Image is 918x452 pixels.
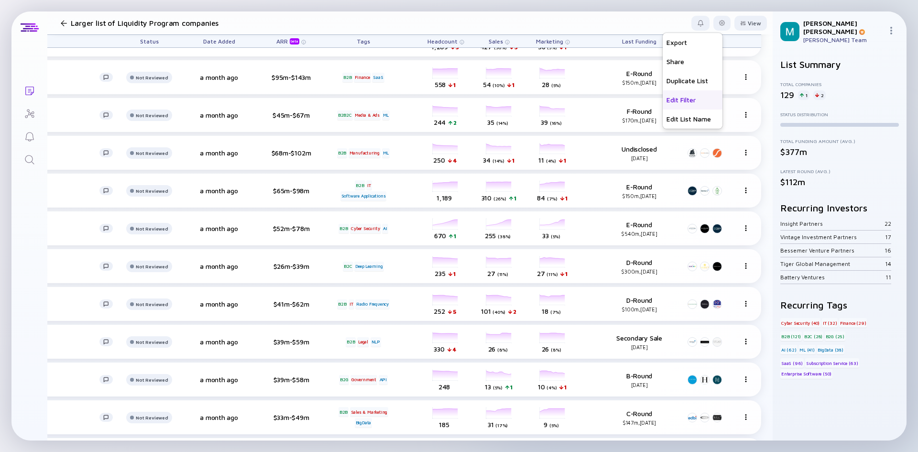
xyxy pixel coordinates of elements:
[663,71,722,90] div: Duplicate List
[192,375,246,384] div: a month ago
[260,149,322,157] div: $68m-$102m
[780,177,899,187] div: $112m
[780,220,885,227] div: Insight Partners
[536,38,563,45] span: Marketing
[136,377,168,383] div: Not Reviewed
[608,372,670,388] div: B-Round
[608,409,670,426] div: C-Round
[260,338,322,346] div: $39m-$59m
[885,220,891,227] div: 22
[372,73,384,82] div: SaaS
[608,117,670,123] div: $170m, [DATE]
[803,331,823,341] div: B2C (28)
[260,262,322,270] div: $26m-$39m
[608,296,670,312] div: D-Round
[346,337,356,347] div: B2B
[663,52,722,71] div: Share
[743,74,749,80] img: Menu
[780,90,794,100] div: 129
[780,81,899,87] div: Total Companies
[354,73,371,82] div: Finance
[885,274,891,281] div: 11
[350,375,377,385] div: Government
[780,260,885,267] div: Tiger Global Management
[489,38,503,45] span: Sales
[608,382,670,388] div: [DATE]
[192,413,246,421] div: a month ago
[11,101,47,124] a: Investor Map
[260,187,322,195] div: $65m-$98m
[260,413,322,421] div: $33m-$49m
[608,334,670,350] div: Secondary Sale
[608,145,670,161] div: Undisclosed
[350,407,389,417] div: Sales & Marketing
[11,147,47,170] a: Search
[663,110,722,129] div: Edit List Name
[608,268,670,275] div: $300m, [DATE]
[342,73,352,82] div: B2B
[192,224,246,232] div: a month ago
[822,318,838,328] div: IT (32)
[780,358,804,368] div: SaaS (96)
[780,274,885,281] div: Battery Ventures
[805,358,859,368] div: Subscription Service (63)
[825,331,845,341] div: B2G (25)
[839,318,867,328] div: Finance (29)
[885,260,891,267] div: 14
[780,22,799,41] img: Mordechai Profile Picture
[780,369,832,379] div: Enterprise Software (50)
[608,107,670,123] div: F-Round
[136,339,168,345] div: Not Reviewed
[136,75,168,80] div: Not Reviewed
[340,191,387,201] div: Software Applications
[357,337,369,347] div: Legal
[780,318,820,328] div: Cyber Security (40)
[608,306,670,312] div: $100m, [DATE]
[743,150,749,155] img: Menu
[780,345,798,354] div: AI (62)
[608,69,670,86] div: E-Round
[192,187,246,195] div: a month ago
[354,110,381,120] div: Media & Ads
[743,263,749,269] img: Menu
[136,415,168,420] div: Not Reviewed
[355,418,372,428] div: BigData
[663,90,722,110] div: Edit Filter
[349,148,381,158] div: Manufacturing
[780,233,885,241] div: Vintage Investment Partners
[887,27,895,34] img: Menu
[260,300,322,308] div: $41m-$62m
[743,414,749,420] img: Menu
[290,38,299,44] div: beta
[608,155,670,161] div: [DATE]
[608,193,670,199] div: $150m, [DATE]
[337,299,347,309] div: B2B
[663,33,722,52] div: Export
[339,407,349,417] div: B2B
[743,339,749,344] img: Menu
[136,264,168,269] div: Not Reviewed
[192,338,246,346] div: a month ago
[136,112,168,118] div: Not Reviewed
[343,262,353,271] div: B2C
[743,187,749,193] img: Menu
[366,180,372,190] div: IT
[337,110,353,120] div: B2B2C
[192,73,246,81] div: a month ago
[136,188,168,194] div: Not Reviewed
[608,258,670,275] div: D-Round
[11,78,47,101] a: Lists
[817,345,844,354] div: BigData (38)
[798,90,809,100] div: 1
[608,344,670,350] div: [DATE]
[349,299,354,309] div: IT
[354,262,383,271] div: Deep Learning
[136,150,168,156] div: Not Reviewed
[192,111,246,119] div: a month ago
[260,111,322,119] div: $45m-$67m
[734,16,767,31] div: View
[608,220,670,237] div: E-Round
[192,35,246,47] div: Date Added
[608,183,670,199] div: E-Round
[780,299,899,310] h2: Recurring Tags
